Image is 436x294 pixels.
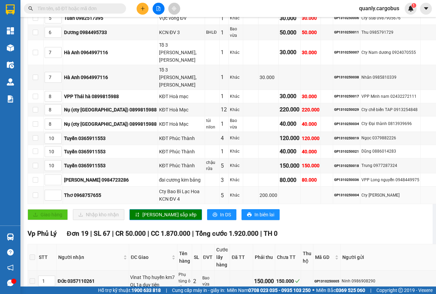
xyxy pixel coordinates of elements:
span: plus [140,6,145,11]
span: copyright [398,288,403,293]
div: 1 [221,73,228,81]
span: SL 67 [94,230,110,237]
button: file-add [153,3,165,15]
strong: 1900 633 818 [131,288,161,293]
div: VPP Thái hà 0899815988 [64,93,157,100]
span: | [147,230,149,237]
div: 120.000 [302,135,320,142]
div: Khác [230,49,242,56]
div: Thơ 0968757655 [64,191,157,199]
div: 40.000 [280,147,299,156]
input: Tìm tên, số ĐT hoặc mã đơn [37,5,118,12]
span: TH 0 [264,230,278,237]
sup: 1 [411,3,416,8]
th: SL [192,244,201,270]
div: đai cương kim bảng [159,176,204,184]
div: túi nilon [206,118,218,130]
div: GP1310250006 [334,15,359,21]
span: quanly.cargobus [354,4,405,13]
td: GP1310250004 [333,187,360,204]
div: Ngọc 0379882226 [361,135,419,141]
div: 5 [221,161,228,170]
div: 50.000 [280,28,299,37]
span: | [260,230,262,237]
div: 30.000 [302,49,320,56]
div: Khác [230,93,242,100]
div: 1 [221,48,228,57]
div: GP1310250004 [334,192,359,198]
div: Bao vừa [230,118,242,130]
div: Cty Nam dương 0924070555 [361,49,419,56]
span: check [295,279,300,283]
strong: 0369 525 060 [336,288,365,293]
td: GP1310250019 [333,132,360,145]
div: VPP Long nguyễn 0948449975 [361,177,419,183]
span: Vp Phủ Lý [28,230,57,237]
div: Bao vừa [230,26,242,39]
div: 150.000 [302,162,320,169]
div: Nhân 0985810339 [361,74,419,81]
img: solution-icon [7,95,14,103]
td: GP1310250017 [333,90,360,103]
div: Bao vừa [202,275,213,288]
span: Đơn 19 [67,230,89,237]
div: 150.000 [276,277,300,285]
div: KĐT Phúc Thành [159,162,204,169]
div: GP1310250021 [334,149,359,154]
th: Thu hộ [301,244,313,270]
div: 80.000 [280,176,299,184]
div: BHLĐ [206,29,218,36]
div: 50.000 [302,29,320,36]
span: Miền Nam [227,287,311,294]
div: KĐT Hoà mạc [159,93,204,100]
button: uploadGiao hàng [28,209,68,220]
button: plus [137,3,149,15]
div: 30.000 [302,93,320,100]
div: Hà Anh 0964997116 [64,74,157,81]
div: Trung 0977287324 [361,163,419,169]
div: Tuyến 0365911553 [64,135,157,142]
th: Tên hàng [177,244,192,270]
span: | [112,230,114,237]
img: warehouse-icon [7,44,14,51]
div: 120.000 [280,134,299,142]
span: ⚪️ [312,289,314,292]
th: Phải thu [253,244,275,270]
div: Nụ (cty [GEOGRAPHIC_DATA]) 0899815988 [64,106,157,113]
button: downloadNhập kho nhận [73,209,124,220]
div: Cty chế biến TAP 0913254848 [361,107,419,113]
div: [PERSON_NAME] 0984723286 [64,176,157,184]
div: 30.000 [280,48,299,57]
img: logo-vxr [6,4,15,15]
span: | [166,287,167,294]
div: Tuyến 0365911553 [64,162,157,169]
div: 30.000 [302,14,320,22]
span: search [28,6,33,11]
span: ĐC Giao [131,253,170,261]
div: Dũng 0886014283 [361,148,419,155]
td: GP1310250011 [333,25,360,40]
span: sort-ascending [135,212,140,218]
span: Mã GD [315,253,333,261]
div: 220.000 [302,106,320,113]
div: GP1310250036 [334,177,359,183]
div: Cty Bao Bì Lạc Hoa KCN ĐV 4 [159,188,204,203]
div: Khác [230,177,242,183]
td: GP1310250018 [333,158,360,174]
span: aim [172,6,176,11]
div: 1 [221,147,228,156]
div: Khác [230,192,242,199]
th: Cước lấy hàng [215,244,230,270]
span: Miền Bắc [316,287,365,294]
button: printerIn biên lai [242,209,280,220]
div: Nụ (cty [GEOGRAPHIC_DATA]) 0899815988 [64,120,157,128]
div: 40.000 [280,120,299,128]
span: printer [247,212,252,218]
div: Khác [230,148,242,155]
div: 80.000 [302,176,320,184]
div: 30.000 [260,74,277,81]
div: 5 [221,191,228,200]
div: Tổ 3 [PERSON_NAME], [PERSON_NAME] [159,41,204,64]
div: 200.000 [260,191,277,199]
td: GP1310250034 [333,117,360,132]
